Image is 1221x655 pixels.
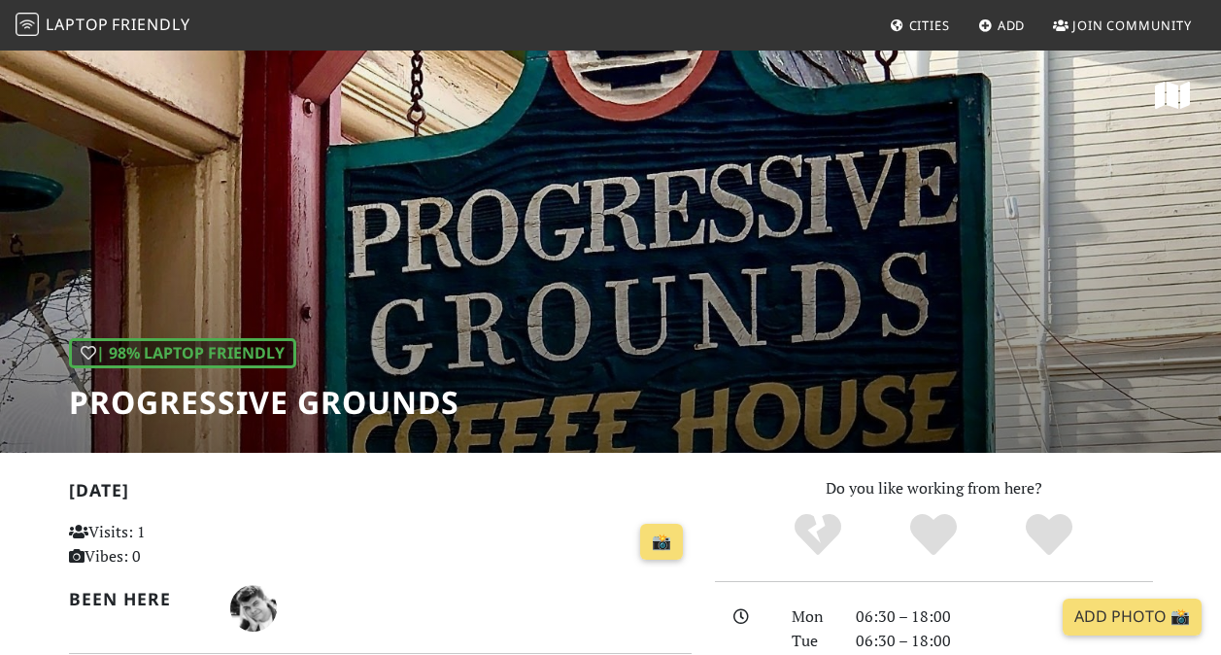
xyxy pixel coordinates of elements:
div: 06:30 – 18:00 [844,629,1165,654]
h2: [DATE] [69,480,692,508]
a: Cities [882,8,958,43]
span: Join Community [1072,17,1192,34]
span: Laptop [46,14,109,35]
a: Add [970,8,1034,43]
span: Friendly [112,14,189,35]
h1: Progressive Grounds [69,384,459,421]
a: Add Photo 📸 [1063,599,1202,636]
div: Yes [876,511,992,560]
p: Do you like working from here? [715,476,1153,501]
div: 06:30 – 18:00 [844,604,1165,630]
span: Cities [909,17,950,34]
div: Mon [780,604,844,630]
p: Visits: 1 Vibes: 0 [69,520,261,569]
div: | 98% Laptop Friendly [69,338,296,369]
img: 2406-vlad.jpg [230,585,277,632]
a: 📸 [640,524,683,561]
div: No [761,511,876,560]
span: Vlad Sitalo [230,596,277,617]
img: LaptopFriendly [16,13,39,36]
h2: Been here [69,589,207,609]
a: LaptopFriendly LaptopFriendly [16,9,190,43]
div: Tue [780,629,844,654]
a: Join Community [1045,8,1200,43]
span: Add [998,17,1026,34]
div: Definitely! [991,511,1106,560]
